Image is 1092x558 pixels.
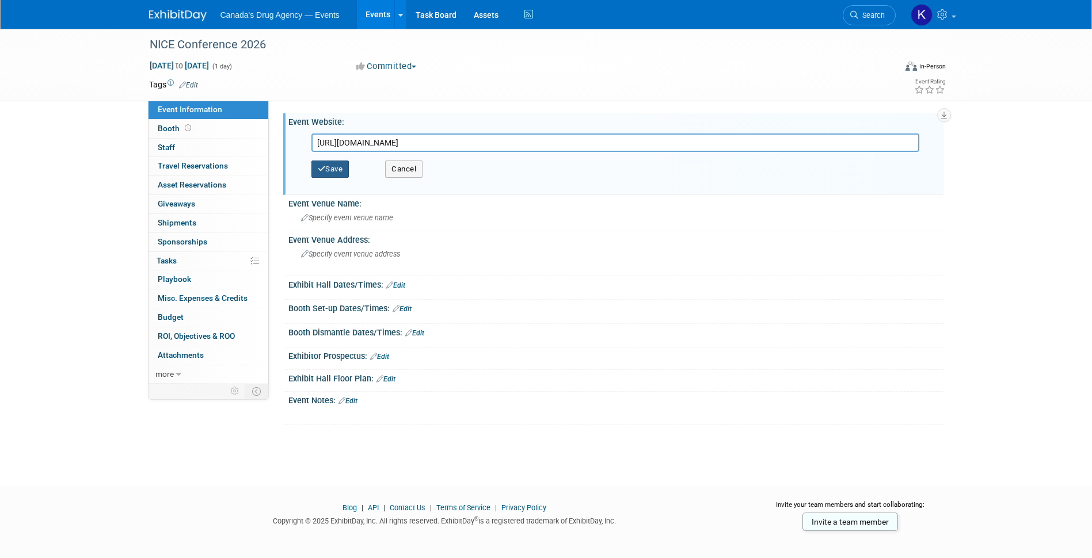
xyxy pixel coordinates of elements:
[368,503,379,512] a: API
[158,274,191,284] span: Playbook
[405,329,424,337] a: Edit
[149,365,268,384] a: more
[914,79,945,85] div: Event Rating
[376,375,395,383] a: Edit
[288,195,943,209] div: Event Venue Name:
[288,324,943,339] div: Booth Dismantle Dates/Times:
[758,500,943,517] div: Invite your team members and start collaborating:
[245,384,268,399] td: Toggle Event Tabs
[182,124,193,132] span: Booth not reserved yet
[843,5,896,25] a: Search
[149,139,268,157] a: Staff
[158,312,184,322] span: Budget
[381,503,388,512] span: |
[158,199,195,208] span: Giveaways
[905,62,917,71] img: Format-Inperson.png
[288,347,943,362] div: Exhibitor Prospectus:
[149,513,741,526] div: Copyright © 2025 ExhibitDay, Inc. All rights reserved. ExhibitDay is a registered trademark of Ex...
[158,293,248,303] span: Misc. Expenses & Credits
[158,218,196,227] span: Shipments
[359,503,366,512] span: |
[386,281,405,289] a: Edit
[288,300,943,315] div: Booth Set-up Dates/Times:
[149,101,268,119] a: Event Information
[158,331,235,341] span: ROI, Objectives & ROO
[211,63,232,70] span: (1 day)
[501,503,546,512] a: Privacy Policy
[146,35,878,55] div: NICE Conference 2026
[311,160,349,178] button: Save
[158,143,175,152] span: Staff
[174,61,185,70] span: to
[149,79,198,90] td: Tags
[157,256,177,265] span: Tasks
[158,161,228,170] span: Travel Reservations
[858,11,885,20] span: Search
[338,397,357,405] a: Edit
[158,180,226,189] span: Asset Reservations
[436,503,490,512] a: Terms of Service
[149,289,268,308] a: Misc. Expenses & Credits
[919,62,946,71] div: In-Person
[149,176,268,194] a: Asset Reservations
[149,195,268,213] a: Giveaways
[149,327,268,346] a: ROI, Objectives & ROO
[149,120,268,138] a: Booth
[155,369,174,379] span: more
[288,113,943,128] div: Event Website:
[220,10,340,20] span: Canada's Drug Agency — Events
[427,503,435,512] span: |
[179,81,198,89] a: Edit
[288,392,943,407] div: Event Notes:
[393,305,412,313] a: Edit
[149,308,268,327] a: Budget
[474,515,478,522] sup: ®
[158,350,204,360] span: Attachments
[288,231,943,246] div: Event Venue Address:
[149,346,268,365] a: Attachments
[149,270,268,289] a: Playbook
[301,250,400,258] span: Specify event venue address
[225,384,245,399] td: Personalize Event Tab Strip
[911,4,933,26] img: Kristen Trevisan
[288,276,943,291] div: Exhibit Hall Dates/Times:
[158,237,207,246] span: Sponsorships
[311,133,919,152] input: Enter URL
[301,213,393,222] span: Specify event venue name
[390,503,425,512] a: Contact Us
[149,157,268,175] a: Travel Reservations
[343,503,357,512] a: Blog
[149,60,210,71] span: [DATE] [DATE]
[149,214,268,232] a: Shipments
[352,60,421,72] button: Committed
[149,252,268,270] a: Tasks
[158,124,193,133] span: Booth
[828,60,946,77] div: Event Format
[149,233,268,251] a: Sponsorships
[288,370,943,385] div: Exhibit Hall Floor Plan:
[370,353,389,361] a: Edit
[385,160,423,178] button: Cancel
[158,105,222,114] span: Event Information
[492,503,500,512] span: |
[802,513,898,531] a: Invite a team member
[149,10,207,21] img: ExhibitDay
